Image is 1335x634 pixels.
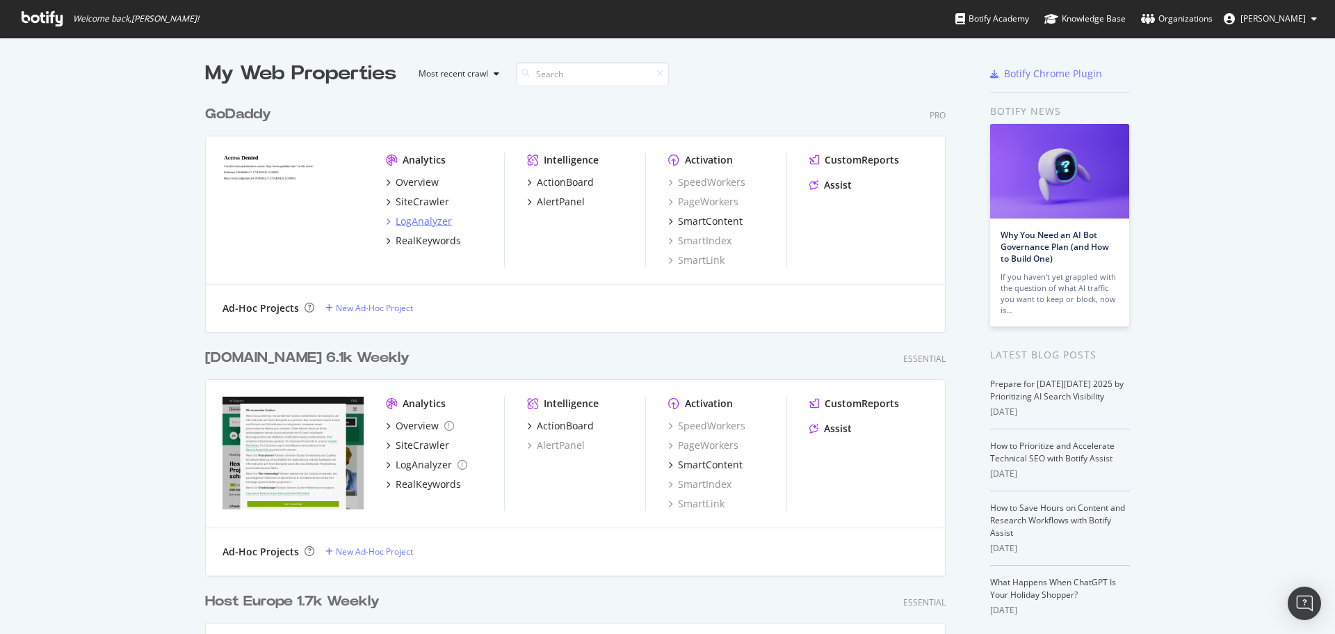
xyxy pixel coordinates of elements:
[990,576,1116,601] a: What Happens When ChatGPT Is Your Holiday Shopper?
[990,468,1130,480] div: [DATE]
[205,348,410,368] div: [DOMAIN_NAME] 6.1k Weekly
[809,153,899,167] a: CustomReports
[73,13,199,24] span: Welcome back, [PERSON_NAME] !
[325,546,413,557] a: New Ad-Hoc Project
[386,438,449,452] a: SiteCrawler
[527,195,585,209] a: AlertPanel
[825,397,899,411] div: CustomReports
[668,458,743,472] a: SmartContent
[396,195,449,209] div: SiteCrawler
[678,458,743,472] div: SmartContent
[386,234,461,248] a: RealKeywords
[222,545,299,559] div: Ad-Hoc Projects
[1001,229,1109,264] a: Why You Need an AI Bot Governance Plan (and How to Build One)
[1240,13,1306,24] span: Sami Andras
[407,63,505,85] button: Most recent crawl
[685,153,733,167] div: Activation
[396,175,439,189] div: Overview
[386,419,454,433] a: Overview
[537,419,594,433] div: ActionBoard
[1288,587,1321,620] div: Open Intercom Messenger
[685,397,733,411] div: Activation
[205,104,271,125] div: GoDaddy
[516,62,669,86] input: Search
[668,234,731,248] a: SmartIndex
[396,214,452,228] div: LogAnalyzer
[990,104,1130,119] div: Botify news
[668,253,725,267] a: SmartLink
[403,397,446,411] div: Analytics
[990,124,1129,219] img: Why You Need an AI Bot Governance Plan (and How to Build One)
[668,438,738,452] a: PageWorkers
[205,592,380,612] div: Host Europe 1.7k Weekly
[990,542,1130,555] div: [DATE]
[537,195,585,209] div: AlertPanel
[990,502,1125,539] a: How to Save Hours on Content and Research Workflows with Botify Assist
[824,178,852,192] div: Assist
[222,301,299,315] div: Ad-Hoc Projects
[386,175,439,189] a: Overview
[205,60,396,88] div: My Web Properties
[955,12,1029,26] div: Botify Academy
[903,353,946,365] div: Essential
[903,596,946,608] div: Essential
[403,153,446,167] div: Analytics
[1044,12,1126,26] div: Knowledge Base
[678,214,743,228] div: SmartContent
[419,70,488,78] div: Most recent crawl
[990,347,1130,363] div: Latest Blog Posts
[668,195,738,209] a: PageWorkers
[537,175,594,189] div: ActionBoard
[990,67,1102,81] a: Botify Chrome Plugin
[386,214,452,228] a: LogAnalyzer
[205,592,385,612] a: Host Europe 1.7k Weekly
[527,438,585,452] a: AlertPanel
[809,397,899,411] a: CustomReports
[824,422,852,436] div: Assist
[222,397,364,509] img: df.eu
[205,104,277,125] a: GoDaddy
[668,497,725,511] a: SmartLink
[544,153,599,167] div: Intelligence
[809,178,852,192] a: Assist
[990,406,1130,418] div: [DATE]
[809,422,852,436] a: Assist
[668,214,743,228] a: SmartContent
[205,348,415,368] a: [DOMAIN_NAME] 6.1k Weekly
[990,378,1124,402] a: Prepare for [DATE][DATE] 2025 by Prioritizing AI Search Visibility
[668,477,731,491] a: SmartIndex
[668,419,745,433] a: SpeedWorkers
[930,109,946,121] div: Pro
[396,234,461,248] div: RealKeywords
[990,604,1130,617] div: [DATE]
[396,438,449,452] div: SiteCrawler
[396,477,461,491] div: RealKeywords
[668,175,745,189] a: SpeedWorkers
[825,153,899,167] div: CustomReports
[990,440,1115,464] a: How to Prioritize and Accelerate Technical SEO with Botify Assist
[386,477,461,491] a: RealKeywords
[1213,8,1328,30] button: [PERSON_NAME]
[336,302,413,314] div: New Ad-Hoc Project
[336,546,413,557] div: New Ad-Hoc Project
[1004,67,1102,81] div: Botify Chrome Plugin
[1141,12,1213,26] div: Organizations
[396,458,452,472] div: LogAnalyzer
[544,397,599,411] div: Intelligence
[527,175,594,189] a: ActionBoard
[1001,271,1119,316] div: If you haven’t yet grappled with the question of what AI traffic you want to keep or block, now is…
[396,419,439,433] div: Overview
[222,153,364,266] img: godaddy.com
[325,302,413,314] a: New Ad-Hoc Project
[386,195,449,209] a: SiteCrawler
[386,458,467,472] a: LogAnalyzer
